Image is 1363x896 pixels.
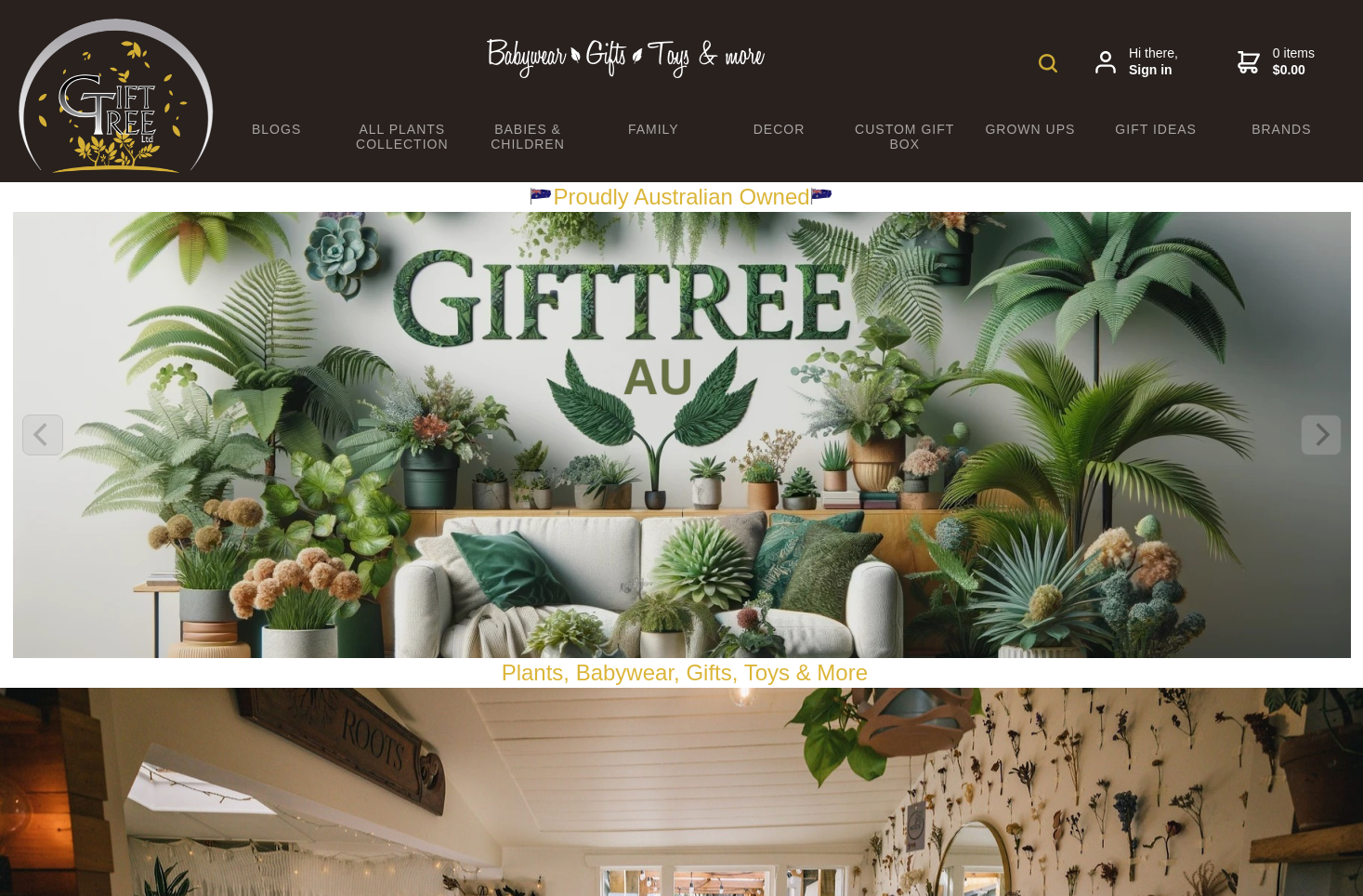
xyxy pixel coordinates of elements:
[1129,46,1178,78] span: Hi there,
[1273,62,1315,79] strong: $0.00
[842,110,967,164] a: Custom Gift Box
[1094,110,1219,149] a: Gift Ideas
[19,19,214,173] img: Babyware - Gifts - Toys and more...
[1095,46,1178,78] a: Hi there,Sign in
[591,110,716,149] a: Family
[1129,62,1178,79] strong: Sign in
[1273,46,1315,78] span: 0 items
[502,660,856,685] a: Plants, Babywear, Gifts, Toys & Mor
[487,39,766,78] img: Babywear - Gifts - Toys & more
[465,110,590,164] a: Babies & Children
[530,184,832,209] a: Proudly Australian Owned
[1219,110,1344,149] a: Brands
[339,110,465,164] a: All Plants Collection
[1238,46,1315,78] a: 0 items$0.00
[1039,54,1057,72] img: product search
[214,110,339,149] a: BLOGS
[967,110,1093,149] a: Grown Ups
[716,110,842,149] a: Decor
